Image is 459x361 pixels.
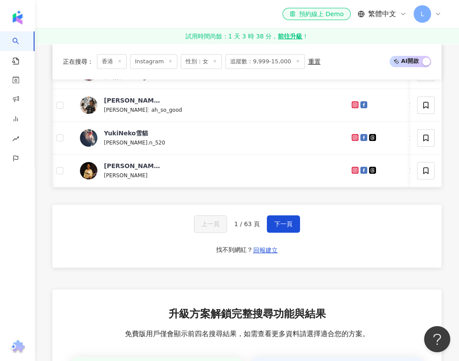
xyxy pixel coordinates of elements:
[124,74,146,80] span: clubmag
[148,106,152,113] span: |
[290,10,344,18] div: 預約線上 Demo
[274,220,293,227] span: 下一頁
[104,96,161,105] div: [PERSON_NAME]
[125,329,369,339] span: 免費版用戶僅會顯示前四名搜尋結果，如需查看更多資料請選擇適合您的方案。
[253,247,278,254] span: 回報建立
[97,54,127,69] span: 香港
[80,96,97,114] img: KOL Avatar
[104,129,148,138] div: YukiNeko雪貓
[169,307,326,322] span: 升級方案解鎖完整搜尋功能與結果
[368,9,396,19] span: 繁體中文
[120,73,124,80] span: |
[194,215,227,233] button: 上一頁
[151,107,182,113] span: ah_so_good
[104,172,148,179] span: [PERSON_NAME]
[80,129,97,147] img: KOL Avatar
[130,54,177,69] span: Instagram
[104,140,165,146] span: [PERSON_NAME].n_520
[104,74,120,80] span: 留馬仔
[80,96,338,114] a: KOL Avatar[PERSON_NAME][PERSON_NAME]|ah_so_good
[421,9,424,19] span: L
[225,54,304,69] span: 追蹤數：9,999-15,000
[216,246,253,254] div: 找不到網紅？
[80,162,97,179] img: KOL Avatar
[12,31,30,65] a: search
[424,326,450,352] iframe: Help Scout Beacon - Open
[104,162,161,170] div: [PERSON_NAME][PERSON_NAME]
[10,10,24,24] img: logo icon
[80,129,338,147] a: KOL AvatarYukiNeko雪貓[PERSON_NAME].n_520
[267,215,300,233] button: 下一頁
[234,220,260,227] span: 1 / 63 頁
[253,243,278,257] button: 回報建立
[104,107,148,113] span: [PERSON_NAME]
[12,130,19,150] span: rise
[80,162,338,180] a: KOL Avatar[PERSON_NAME][PERSON_NAME][PERSON_NAME]
[181,54,222,69] span: 性別：女
[278,32,302,41] strong: 前往升級
[308,58,321,65] div: 重置
[63,58,93,65] span: 正在搜尋 ：
[283,8,351,20] a: 預約線上 Demo
[9,340,26,354] img: chrome extension
[35,28,459,44] a: 試用時間尚餘：1 天 3 時 38 分，前往升級！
